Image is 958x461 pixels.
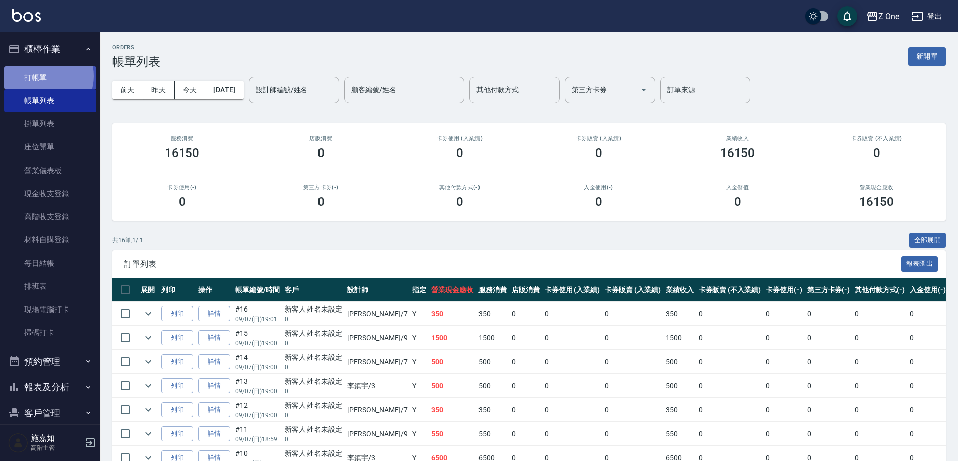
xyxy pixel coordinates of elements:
td: 0 [509,374,542,398]
div: 新客人 姓名未設定 [285,448,343,459]
th: 指定 [410,278,429,302]
td: Y [410,350,429,374]
td: Y [410,398,429,422]
td: 0 [805,422,853,446]
a: 詳情 [198,402,230,418]
button: 列印 [161,378,193,394]
button: 客戶管理 [4,400,96,426]
td: 0 [696,326,763,350]
p: 09/07 (日) 19:00 [235,411,280,420]
th: 卡券使用(-) [763,278,805,302]
a: 座位開單 [4,135,96,159]
th: 設計師 [345,278,410,302]
div: Z One [878,10,899,23]
img: Person [8,433,28,453]
button: 今天 [175,81,206,99]
h3: 0 [595,195,602,209]
td: 350 [476,398,509,422]
th: 卡券販賣 (入業績) [602,278,663,302]
td: 0 [542,374,603,398]
button: 全部展開 [909,233,946,248]
button: expand row [141,330,156,345]
button: expand row [141,354,156,369]
td: 0 [852,398,907,422]
td: [PERSON_NAME] /7 [345,398,410,422]
p: 0 [285,363,343,372]
th: 入金使用(-) [907,278,948,302]
button: 櫃檯作業 [4,36,96,62]
th: 店販消費 [509,278,542,302]
div: 新客人 姓名未設定 [285,424,343,435]
h2: 卡券使用 (入業績) [402,135,517,142]
th: 營業現金應收 [429,278,476,302]
td: 350 [429,398,476,422]
td: 0 [602,302,663,326]
td: 500 [663,350,696,374]
h2: ORDERS [112,44,161,51]
td: 0 [542,398,603,422]
button: 報表匯出 [901,256,938,272]
p: 0 [285,315,343,324]
a: 掃碼打卡 [4,321,96,344]
h3: 16150 [720,146,755,160]
td: 0 [907,374,948,398]
h3: 0 [317,146,325,160]
p: 0 [285,435,343,444]
h2: 卡券販賣 (入業績) [541,135,656,142]
td: 350 [429,302,476,326]
td: 500 [663,374,696,398]
button: Open [635,82,652,98]
a: 現場電腦打卡 [4,298,96,321]
th: 卡券使用 (入業績) [542,278,603,302]
th: 帳單編號/時間 [233,278,282,302]
a: 詳情 [198,378,230,394]
td: 0 [763,302,805,326]
td: #16 [233,302,282,326]
td: 0 [542,422,603,446]
button: [DATE] [205,81,243,99]
td: 0 [907,350,948,374]
a: 帳單列表 [4,89,96,112]
td: 0 [852,302,907,326]
td: 0 [852,326,907,350]
h3: 0 [179,195,186,209]
div: 新客人 姓名未設定 [285,376,343,387]
button: 登出 [907,7,946,26]
td: 0 [696,302,763,326]
button: 列印 [161,354,193,370]
p: 共 16 筆, 1 / 1 [112,236,143,245]
td: 0 [907,398,948,422]
td: 0 [805,374,853,398]
td: #12 [233,398,282,422]
a: 高階收支登錄 [4,205,96,228]
td: 1500 [476,326,509,350]
td: 500 [429,350,476,374]
p: 0 [285,411,343,420]
button: 新開單 [908,47,946,66]
td: 0 [763,374,805,398]
h3: 16150 [859,195,894,209]
td: 550 [663,422,696,446]
a: 報表匯出 [901,259,938,268]
td: 0 [805,302,853,326]
td: Y [410,302,429,326]
th: 卡券販賣 (不入業績) [696,278,763,302]
h3: 16150 [165,146,200,160]
td: 0 [696,398,763,422]
td: 550 [429,422,476,446]
td: 0 [509,302,542,326]
a: 詳情 [198,354,230,370]
button: 列印 [161,330,193,346]
td: 0 [763,350,805,374]
a: 每日結帳 [4,252,96,275]
h3: 0 [456,146,463,160]
td: 0 [907,302,948,326]
td: 0 [542,302,603,326]
td: #14 [233,350,282,374]
h2: 第三方卡券(-) [263,184,378,191]
div: 新客人 姓名未設定 [285,352,343,363]
h3: 服務消費 [124,135,239,142]
div: 新客人 姓名未設定 [285,400,343,411]
td: 0 [763,398,805,422]
td: 500 [476,350,509,374]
